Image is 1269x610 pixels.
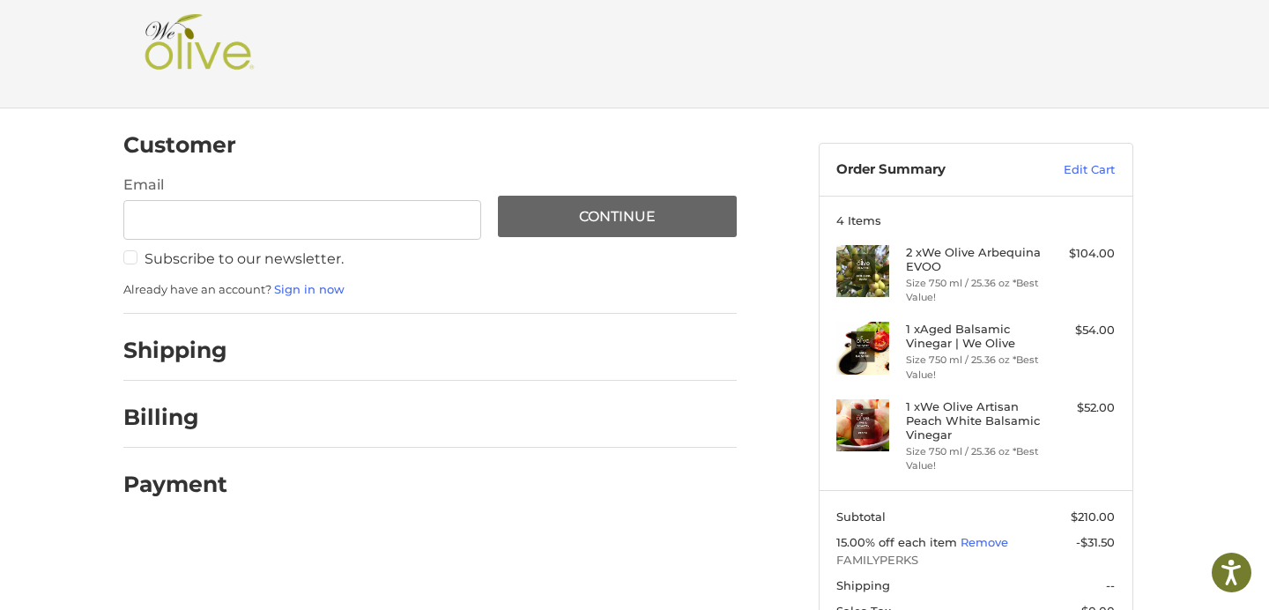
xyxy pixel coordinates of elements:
a: Sign in now [274,282,345,296]
span: -$31.50 [1076,535,1115,549]
label: Email [123,175,481,196]
li: Size 750 ml / 25.36 oz *Best Value! [906,444,1041,473]
h4: 1 x We Olive Artisan Peach White Balsamic Vinegar [906,399,1041,443]
img: Shop We Olive [140,14,258,85]
a: Edit Cart [1026,161,1115,179]
button: Open LiveChat chat widget [203,23,224,44]
p: We're away right now. Please check back later! [25,26,199,41]
span: Shipping [836,578,890,592]
button: Continue [498,196,737,237]
div: $52.00 [1045,399,1115,417]
div: $54.00 [1045,322,1115,339]
h3: Order Summary [836,161,1026,179]
span: $210.00 [1071,510,1115,524]
a: Remove [961,535,1008,549]
span: FAMILYPERKS [836,552,1115,569]
li: Size 750 ml / 25.36 oz *Best Value! [906,276,1041,305]
span: -- [1106,578,1115,592]
span: 15.00% off each item [836,535,961,549]
h4: 2 x We Olive Arbequina EVOO [906,245,1041,274]
h3: 4 Items [836,213,1115,227]
span: Subscribe to our newsletter. [145,250,344,267]
span: Subtotal [836,510,886,524]
h2: Billing [123,404,226,431]
li: Size 750 ml / 25.36 oz *Best Value! [906,353,1041,382]
h2: Customer [123,131,236,159]
h2: Payment [123,471,227,498]
div: $104.00 [1045,245,1115,263]
h2: Shipping [123,337,227,364]
p: Already have an account? [123,281,737,299]
h4: 1 x Aged Balsamic Vinegar | We Olive [906,322,1041,351]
